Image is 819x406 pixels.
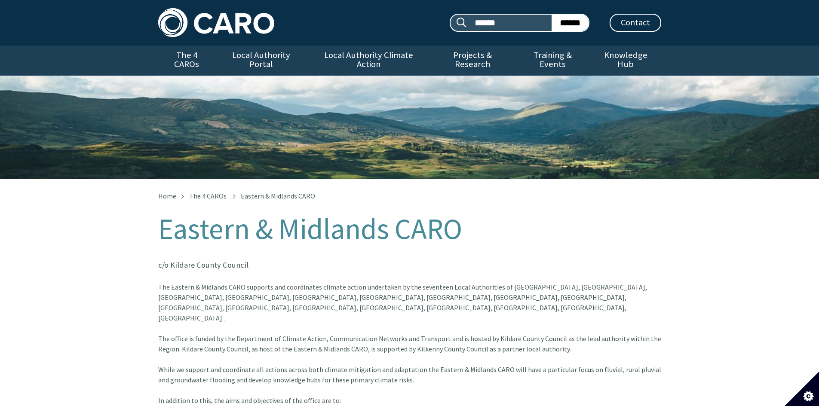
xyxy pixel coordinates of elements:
[158,192,176,200] a: Home
[158,365,661,404] font: While we support and coordinate all actions across both climate mitigation and adaptation the Eas...
[158,213,661,245] h1: Eastern & Midlands CARO
[158,46,215,76] a: The 4 CAROs
[241,192,315,200] span: Eastern & Midlands CARO
[158,282,661,353] font: The Eastern & Midlands CARO supports and coordinates climate action undertaken by the seventeen L...
[785,372,819,406] button: Set cookie preferences
[590,46,661,76] a: Knowledge Hub
[307,46,430,76] a: Local Authority Climate Action
[610,14,661,32] a: Contact
[189,192,227,200] a: The 4 CAROs
[158,259,661,271] p: c/o Kildare County Council
[430,46,515,76] a: Projects & Research
[158,8,274,37] img: Caro logo
[515,46,590,76] a: Training & Events
[215,46,307,76] a: Local Authority Portal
